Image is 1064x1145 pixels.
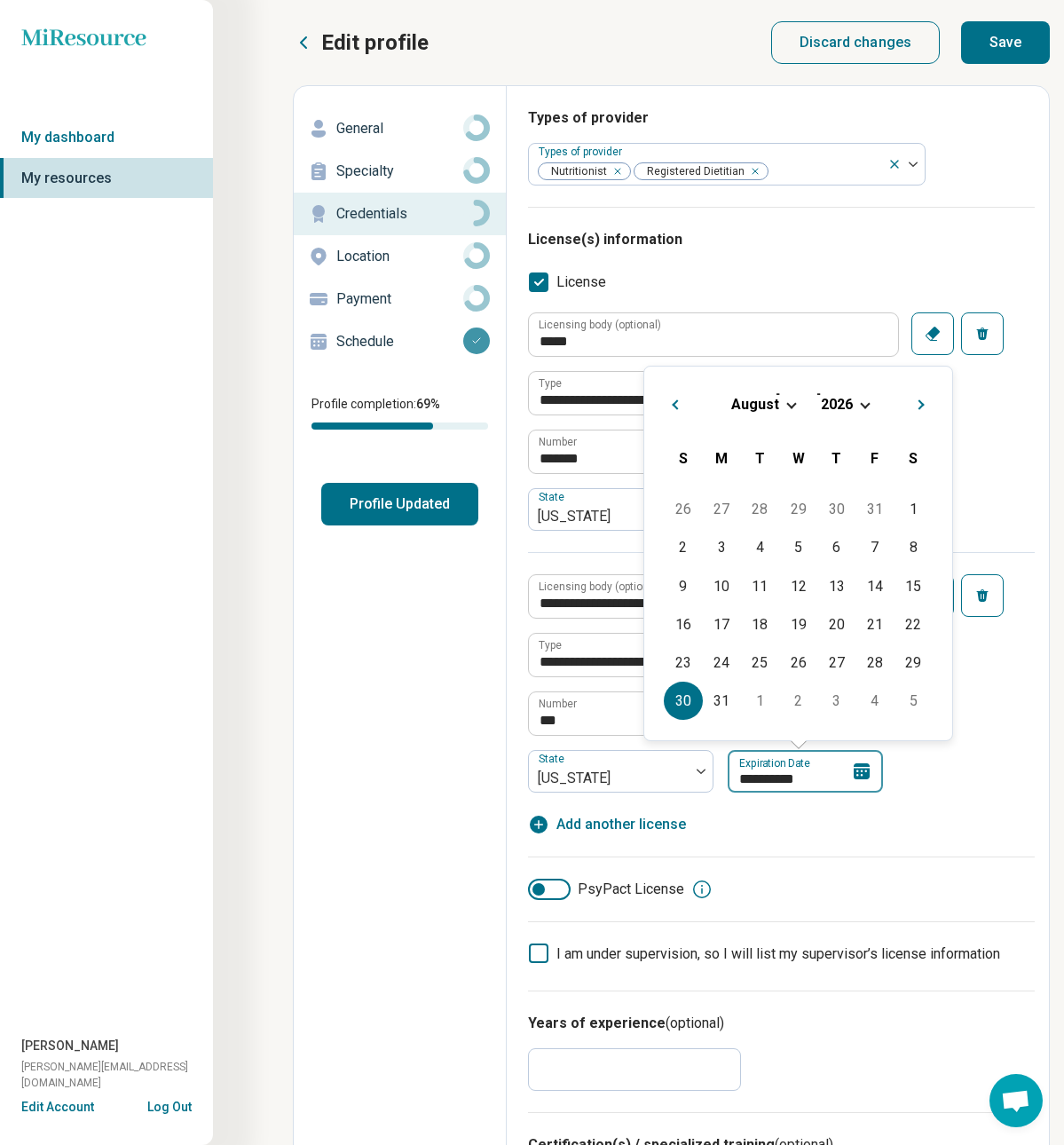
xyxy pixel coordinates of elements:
[336,288,463,310] p: Payment
[294,384,506,440] div: Profile completion:
[855,567,894,605] div: Choose Friday, August 14th, 2026
[539,320,661,330] label: Licensing body (optional)
[294,193,506,235] a: Credentials
[741,439,779,478] div: Tuesday
[666,1015,724,1031] span: (optional)
[416,397,440,411] span: 69 %
[779,528,817,566] div: Choose Wednesday, August 5th, 2026
[779,682,817,720] div: Choose Wednesday, September 2nd, 2026
[817,490,855,528] div: Choose Thursday, July 30th, 2026
[855,490,894,528] div: Choose Friday, July 31st, 2026
[529,372,898,415] input: credential.licenses.0.name
[643,366,953,741] div: Choose Date
[817,528,855,566] div: Choose Thursday, August 6th, 2026
[771,21,941,64] button: Discard changes
[779,567,817,605] div: Choose Wednesday, August 12th, 2026
[895,605,933,644] div: Choose Saturday, August 22nd, 2026
[528,107,1035,129] h3: Types of provider
[539,437,577,447] label: Number
[895,567,933,605] div: Choose Saturday, August 15th, 2026
[741,490,779,528] div: Choose Tuesday, July 28th, 2026
[741,605,779,644] div: Choose Tuesday, August 18th, 2026
[556,814,686,835] span: Add another license
[539,491,568,503] label: State
[664,567,702,605] div: Choose Sunday, August 9th, 2026
[528,1013,1035,1034] h3: Years of experience
[311,422,488,430] div: Profile completion
[21,1037,119,1055] span: [PERSON_NAME]
[634,163,750,180] span: Registered Dietitian
[294,235,506,278] a: Location
[703,644,741,682] div: Choose Monday, August 24th, 2026
[664,644,702,682] div: Choose Sunday, August 23rd, 2026
[703,605,741,644] div: Choose Monday, August 17th, 2026
[855,644,894,682] div: Choose Friday, August 28th, 2026
[895,439,933,478] div: Saturday
[895,682,933,720] div: Choose Saturday, September 5th, 2026
[528,879,684,900] label: PsyPact License
[294,150,506,193] a: Specialty
[664,605,702,644] div: Choose Sunday, August 16th, 2026
[539,640,562,651] label: Type
[294,278,506,320] a: Payment
[658,388,687,416] button: Previous Month
[817,682,855,720] div: Choose Thursday, September 3rd, 2026
[855,439,894,478] div: Friday
[731,396,779,413] span: August
[779,644,817,682] div: Choose Wednesday, August 26th, 2026
[779,490,817,528] div: Choose Wednesday, July 29th, 2026
[821,396,853,413] span: 2026
[539,378,562,389] label: Type
[336,331,463,352] p: Schedule
[703,682,741,720] div: Choose Monday, August 31st, 2026
[336,161,463,182] p: Specialty
[664,490,932,720] div: Month August, 2026
[741,567,779,605] div: Choose Tuesday, August 11th, 2026
[556,272,606,293] span: License
[664,439,702,478] div: Sunday
[703,490,741,528] div: Choose Monday, July 27th, 2026
[817,605,855,644] div: Choose Thursday, August 20th, 2026
[21,1098,94,1117] button: Edit Account
[961,21,1050,64] button: Save
[664,528,702,566] div: Choose Sunday, August 2nd, 2026
[855,528,894,566] div: Choose Friday, August 7th, 2026
[817,567,855,605] div: Choose Thursday, August 13th, 2026
[336,203,463,225] p: Credentials
[779,605,817,644] div: Choose Wednesday, August 19th, 2026
[855,682,894,720] div: Choose Friday, September 4th, 2026
[703,567,741,605] div: Choose Monday, August 10th, 2026
[664,682,702,720] div: Choose Sunday, August 30th, 2026
[147,1098,192,1112] button: Log Out
[989,1074,1043,1127] div: Open chat
[294,107,506,150] a: General
[895,490,933,528] div: Choose Saturday, August 1st, 2026
[741,682,779,720] div: Choose Tuesday, September 1st, 2026
[703,528,741,566] div: Choose Monday, August 3rd, 2026
[895,644,933,682] div: Choose Saturday, August 29th, 2026
[528,229,1035,250] h3: License(s) information
[741,644,779,682] div: Choose Tuesday, August 25th, 2026
[321,28,429,57] p: Edit profile
[658,388,938,414] h2: [DATE]
[855,605,894,644] div: Choose Friday, August 21st, 2026
[556,945,1000,962] span: I am under supervision, so I will list my supervisor’s license information
[293,28,429,57] button: Edit profile
[294,320,506,363] a: Schedule
[664,490,702,528] div: Choose Sunday, July 26th, 2026
[539,163,612,180] span: Nutritionist
[539,753,568,765] label: State
[321,483,478,525] button: Profile Updated
[817,439,855,478] div: Thursday
[539,699,577,709] label: Number
[741,528,779,566] div: Choose Tuesday, August 4th, 2026
[817,644,855,682] div: Choose Thursday, August 27th, 2026
[703,439,741,478] div: Monday
[529,634,898,676] input: credential.licenses.1.name
[539,146,626,158] label: Types of provider
[336,246,463,267] p: Location
[528,814,686,835] button: Add another license
[895,528,933,566] div: Choose Saturday, August 8th, 2026
[539,581,661,592] label: Licensing body (optional)
[336,118,463,139] p: General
